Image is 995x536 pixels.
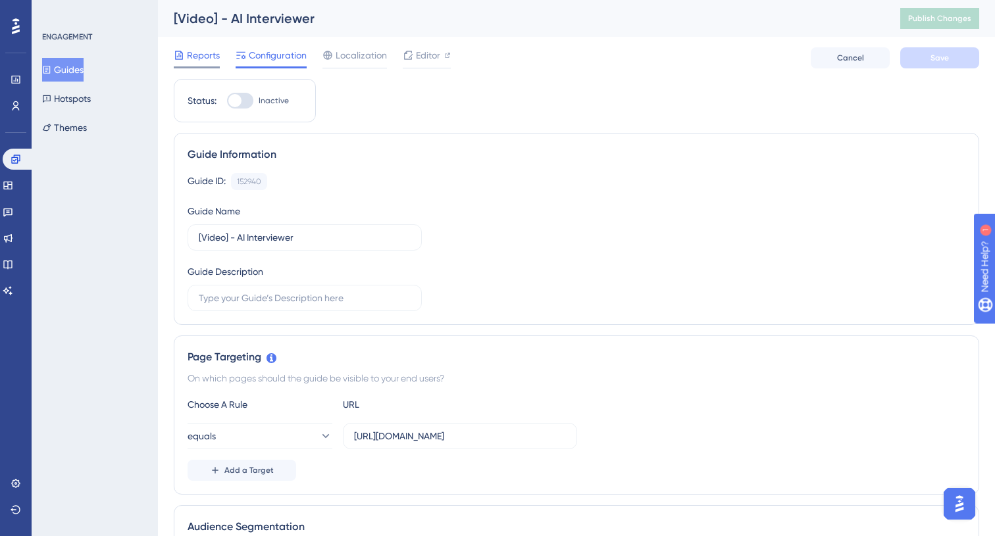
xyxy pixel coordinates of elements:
[354,429,566,443] input: yourwebsite.com/path
[224,465,274,475] span: Add a Target
[900,47,979,68] button: Save
[188,147,965,162] div: Guide Information
[416,47,440,63] span: Editor
[199,230,411,245] input: Type your Guide’s Name here
[259,95,289,106] span: Inactive
[42,58,84,82] button: Guides
[188,428,216,444] span: equals
[199,291,411,305] input: Type your Guide’s Description here
[249,47,307,63] span: Configuration
[188,173,226,190] div: Guide ID:
[188,93,217,109] div: Status:
[343,397,488,412] div: URL
[42,87,91,110] button: Hotspots
[188,460,296,481] button: Add a Target
[336,47,387,63] span: Localization
[188,370,965,386] div: On which pages should the guide be visible to your end users?
[940,484,979,524] iframe: UserGuiding AI Assistant Launcher
[931,53,949,63] span: Save
[837,53,864,63] span: Cancel
[908,13,971,24] span: Publish Changes
[31,3,82,19] span: Need Help?
[188,349,965,365] div: Page Targeting
[811,47,890,68] button: Cancel
[188,203,240,219] div: Guide Name
[237,176,261,187] div: 152940
[91,7,95,17] div: 1
[174,9,867,28] div: [Video] - AI Interviewer
[187,47,220,63] span: Reports
[188,264,263,280] div: Guide Description
[900,8,979,29] button: Publish Changes
[188,397,332,412] div: Choose A Rule
[188,519,965,535] div: Audience Segmentation
[42,116,87,139] button: Themes
[188,423,332,449] button: equals
[42,32,92,42] div: ENGAGEMENT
